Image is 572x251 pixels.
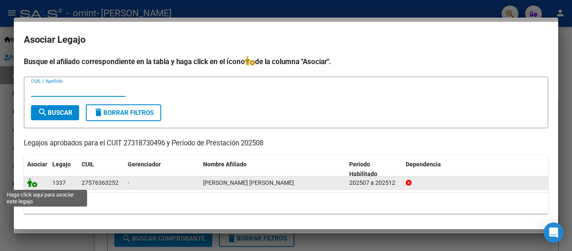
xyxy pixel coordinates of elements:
[24,56,548,67] h4: Busque el afiliado correspondiente en la tabla y haga click en el ícono de la columna "Asociar".
[52,179,66,186] span: 1337
[406,161,441,168] span: Dependencia
[24,193,548,214] div: 1 registros
[544,223,564,243] div: Open Intercom Messenger
[82,161,94,168] span: CUIL
[31,105,79,120] button: Buscar
[124,155,200,183] datatable-header-cell: Gerenciador
[128,179,129,186] span: -
[38,109,72,116] span: Buscar
[27,161,47,168] span: Asociar
[402,155,549,183] datatable-header-cell: Dependencia
[349,161,377,177] span: Periodo Habilitado
[49,155,78,183] datatable-header-cell: Legajo
[78,155,124,183] datatable-header-cell: CUIL
[52,161,71,168] span: Legajo
[203,161,247,168] span: Nombre Afiliado
[128,161,161,168] span: Gerenciador
[24,32,548,48] h2: Asociar Legajo
[200,155,346,183] datatable-header-cell: Nombre Afiliado
[346,155,402,183] datatable-header-cell: Periodo Habilitado
[86,104,161,121] button: Borrar Filtros
[93,109,154,116] span: Borrar Filtros
[38,107,48,117] mat-icon: search
[24,155,49,183] datatable-header-cell: Asociar
[203,179,294,186] span: FERNANDEZ AHMED AMELIE VALENTINA
[93,107,103,117] mat-icon: delete
[82,178,119,188] div: 27576363252
[24,138,548,149] p: Legajos aprobados para el CUIT 27318730496 y Período de Prestación 202508
[349,178,399,188] div: 202507 a 202512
